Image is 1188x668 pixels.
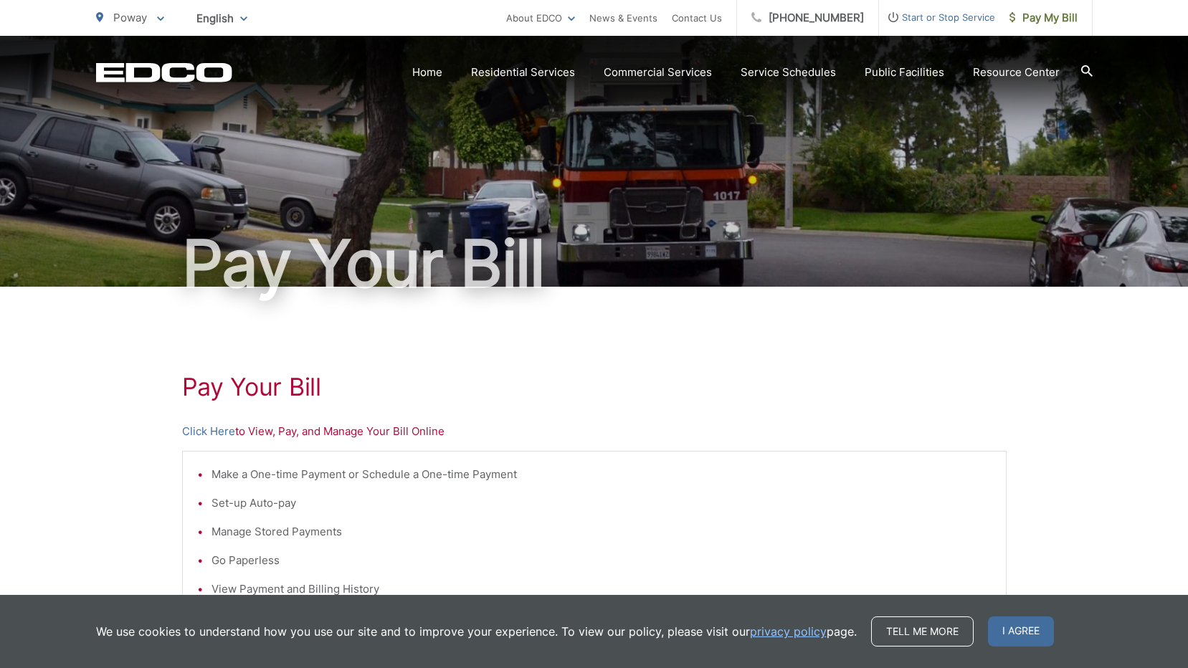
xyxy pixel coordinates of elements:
li: Set-up Auto-pay [212,495,992,512]
a: EDCD logo. Return to the homepage. [96,62,232,82]
p: to View, Pay, and Manage Your Bill Online [182,423,1007,440]
span: I agree [988,616,1054,646]
a: About EDCO [506,9,575,27]
h1: Pay Your Bill [96,228,1093,300]
li: Make a One-time Payment or Schedule a One-time Payment [212,466,992,483]
a: Commercial Services [604,64,712,81]
a: Public Facilities [865,64,944,81]
li: Manage Stored Payments [212,523,992,540]
a: Residential Services [471,64,575,81]
a: Resource Center [973,64,1060,81]
a: News & Events [589,9,657,27]
a: privacy policy [750,623,827,640]
h1: Pay Your Bill [182,373,1007,401]
a: Click Here [182,423,235,440]
a: Tell me more [871,616,974,646]
a: Home [412,64,442,81]
li: View Payment and Billing History [212,581,992,598]
p: We use cookies to understand how you use our site and to improve your experience. To view our pol... [96,623,857,640]
span: English [186,6,258,31]
span: Poway [113,11,147,24]
li: Go Paperless [212,552,992,569]
span: Pay My Bill [1009,9,1078,27]
a: Contact Us [672,9,722,27]
a: Service Schedules [741,64,836,81]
